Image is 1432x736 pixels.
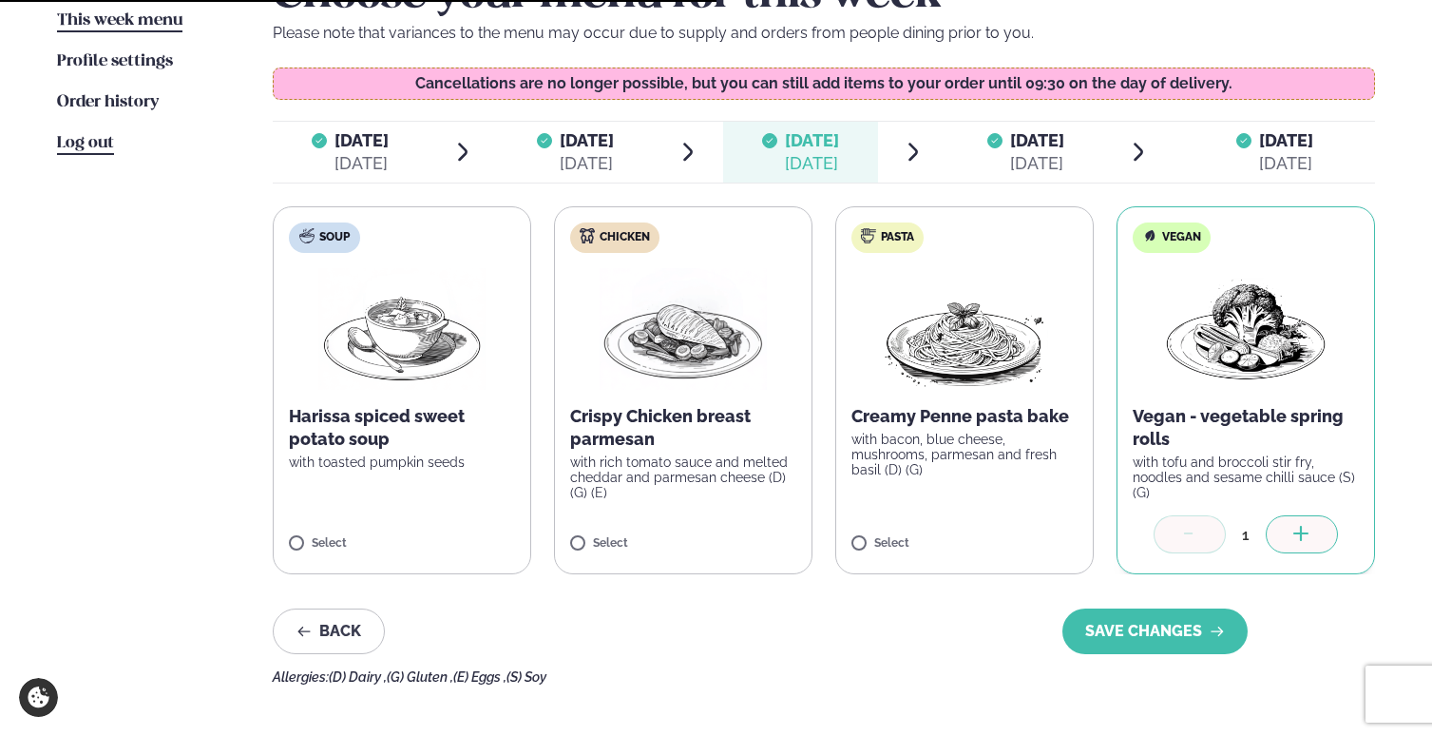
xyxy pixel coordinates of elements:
div: Allergies: [273,669,1375,685]
span: Order history [57,94,159,110]
button: SAVE CHANGES [1062,609,1248,654]
p: with rich tomato sauce and melted cheddar and parmesan cheese (D) (G) (E) [570,455,796,500]
p: Creamy Penne pasta bake [851,405,1078,428]
span: Log out [57,135,114,151]
span: (E) Eggs , [453,669,506,685]
span: Profile settings [57,53,173,69]
p: with toasted pumpkin seeds [289,455,515,470]
a: Order history [57,91,159,114]
img: chicken.svg [580,228,595,243]
a: This week menu [57,10,182,32]
span: (S) Soy [506,669,546,685]
img: soup.svg [299,228,315,243]
p: Harissa spiced sweet potato soup [289,405,515,451]
p: Please note that variances to the menu may occur due to supply and orders from people dining prio... [273,22,1375,45]
span: [DATE] [785,130,839,150]
img: pasta.svg [861,228,876,243]
p: Cancellations are no longer possible, but you can still add items to your order until 09:30 on th... [293,76,1356,91]
span: Chicken [600,230,650,245]
p: with tofu and broccoli stir fry, noodles and sesame chilli sauce (S) (G) [1133,455,1359,500]
p: with bacon, blue cheese, mushrooms, parmesan and fresh basil (D) (G) [851,432,1078,477]
span: (G) Gluten , [387,669,453,685]
div: [DATE] [1010,152,1064,175]
img: Spagetti.png [881,268,1048,390]
span: [DATE] [1010,130,1064,150]
span: (D) Dairy , [329,669,387,685]
a: Cookie settings [19,678,58,717]
span: [DATE] [1259,130,1313,150]
img: Vegan.svg [1142,228,1157,243]
div: 1 [1226,524,1266,546]
span: [DATE] [334,130,389,150]
div: [DATE] [1259,152,1313,175]
span: Pasta [881,230,914,245]
span: This week menu [57,12,182,29]
span: Vegan [1162,230,1201,245]
button: Back [273,609,385,654]
div: [DATE] [785,152,839,175]
img: Vegan.png [1162,268,1329,390]
img: Soup.png [318,268,486,390]
p: Crispy Chicken breast parmesan [570,405,796,451]
span: [DATE] [560,129,614,152]
p: Vegan - vegetable spring rolls [1133,405,1359,451]
span: Soup [319,230,350,245]
div: [DATE] [334,152,389,175]
a: Profile settings [57,50,173,73]
div: [DATE] [560,152,614,175]
a: Log out [57,132,114,155]
img: Chicken-breast.png [600,268,767,390]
